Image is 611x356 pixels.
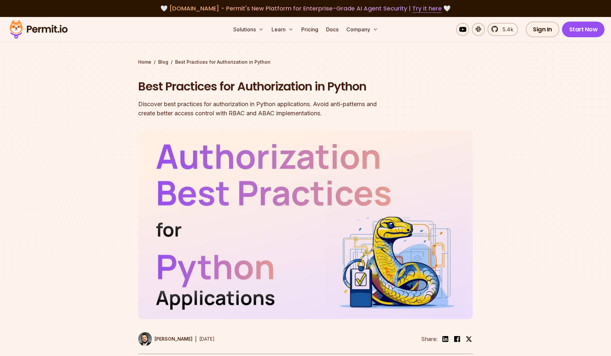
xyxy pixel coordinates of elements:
[344,23,381,36] button: Company
[138,78,389,95] h1: Best Practices for Authorization in Python
[169,4,442,12] span: [DOMAIN_NAME] - Permit's New Platform for Enterprise-Grade AI Agent Security |
[138,100,389,118] div: Discover best practices for authorization in Python applications. Avoid anti-patterns and create ...
[269,23,296,36] button: Learn
[526,22,559,37] a: Sign In
[138,131,473,319] img: Best Practices for Authorization in Python
[138,332,192,346] a: [PERSON_NAME]
[487,23,518,36] a: 5.4k
[562,22,605,37] a: Start Now
[453,335,461,343] img: facebook
[499,25,513,33] span: 5.4k
[16,4,595,13] div: 🤍 🤍
[195,335,197,343] div: |
[138,332,152,346] img: Gabriel L. Manor
[199,336,215,342] time: [DATE]
[299,23,321,36] a: Pricing
[138,59,473,65] div: / /
[441,335,449,343] img: linkedin
[138,59,151,65] a: Home
[323,23,341,36] a: Docs
[7,18,71,40] img: Permit logo
[158,59,168,65] a: Blog
[412,4,442,13] a: Try it here
[421,335,438,343] li: Share:
[231,23,266,36] button: Solutions
[155,336,192,342] p: [PERSON_NAME]
[466,336,472,342] img: twitter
